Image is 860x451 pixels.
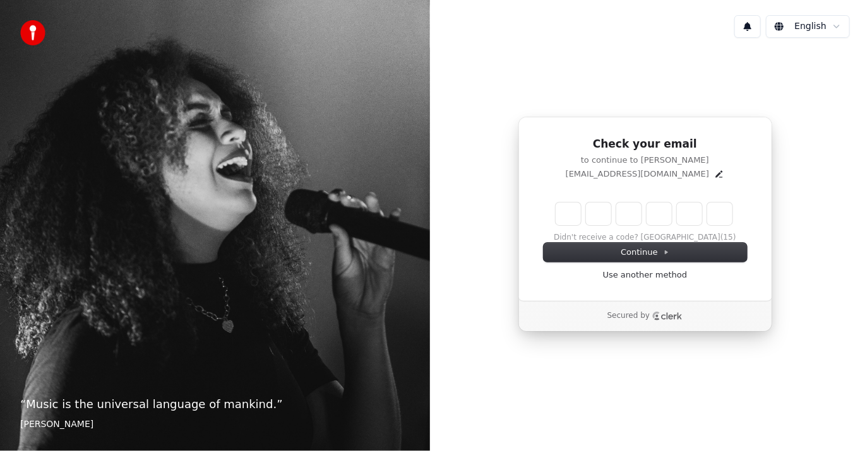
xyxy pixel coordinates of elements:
p: [EMAIL_ADDRESS][DOMAIN_NAME] [566,168,709,180]
h1: Check your email [544,137,747,152]
p: to continue to [PERSON_NAME] [544,155,747,166]
input: Digit 6 [707,202,732,225]
span: Continue [621,247,669,258]
footer: [PERSON_NAME] [20,418,410,431]
p: Secured by [607,311,650,321]
div: Verification code input [553,200,735,228]
input: Digit 5 [677,202,702,225]
button: Edit [714,169,724,179]
input: Digit 3 [616,202,642,225]
p: “ Music is the universal language of mankind. ” [20,395,410,413]
a: Use another method [603,269,688,281]
button: Continue [544,243,747,262]
a: Clerk logo [652,312,683,320]
input: Digit 2 [586,202,611,225]
img: youka [20,20,45,45]
input: Digit 4 [647,202,672,225]
input: Enter verification code. Digit 1 [556,202,581,225]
